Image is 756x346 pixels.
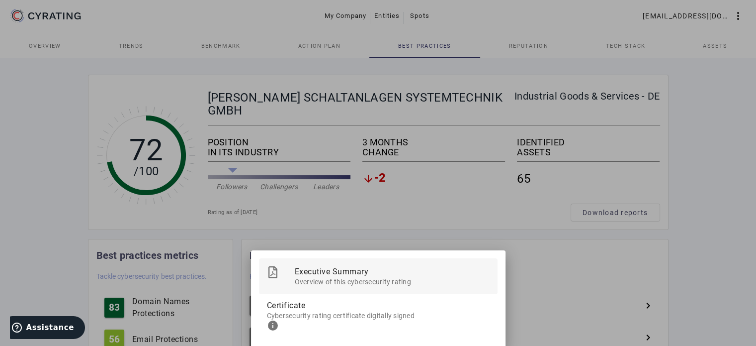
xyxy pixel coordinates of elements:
a: DownloadExecutive SummaryOverview of this cybersecurity rating [259,258,498,294]
span: Cybersecurity rating certificate digitally signed [267,308,490,320]
mat-icon: info [267,320,279,332]
span: Certificate [267,294,490,318]
mat-icon: Download [267,266,279,278]
a: CertificateCybersecurity rating certificate digitally signed [259,294,498,338]
span: Executive Summary [295,258,490,284]
iframe: Ouvre un widget dans lequel vous pouvez trouver plus d’informations [10,316,85,341]
span: Overview of this cybersecurity rating [295,274,490,287]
